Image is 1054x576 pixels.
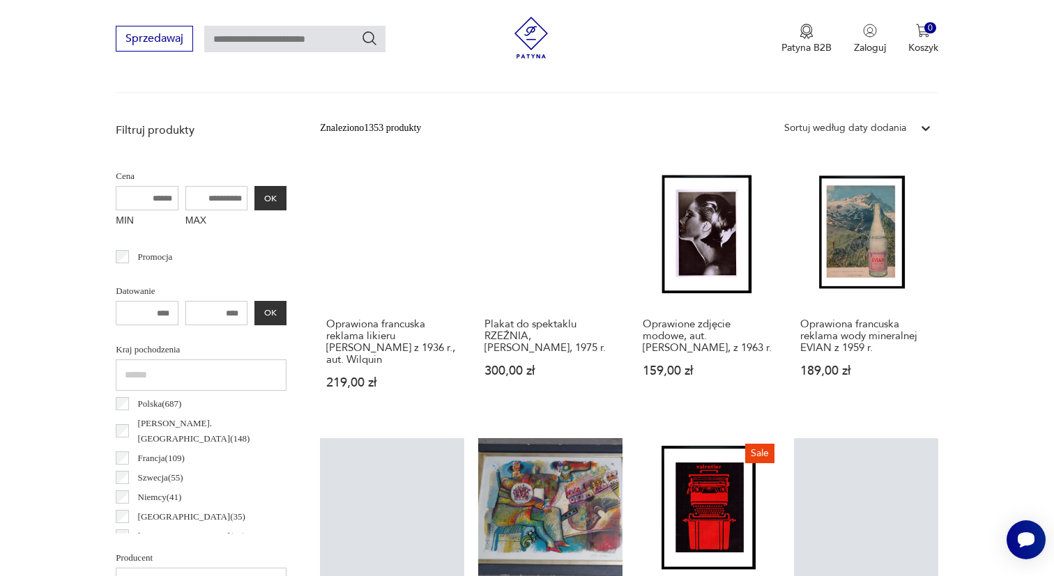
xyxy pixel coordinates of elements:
[185,210,248,233] label: MAX
[116,35,193,45] a: Sprzedawaj
[320,120,421,136] div: Znaleziono 1353 produkty
[326,318,458,366] h3: Oprawiona francuska reklama likieru [PERSON_NAME] z 1936 r., aut. Wilquin
[478,163,623,416] a: Plakat do spektaklu RZEŹNIA, Jan Młodożeniec, 1975 r.Plakat do spektaklu RZEŹNIA, [PERSON_NAME], ...
[138,529,245,544] p: [GEOGRAPHIC_DATA] ( 27 )
[116,550,287,566] p: Producent
[854,24,886,54] button: Zaloguj
[138,509,245,524] p: [GEOGRAPHIC_DATA] ( 35 )
[784,120,906,136] div: Sortuj według daty dodania
[116,210,178,233] label: MIN
[781,24,832,54] button: Patyna B2B
[908,41,938,54] p: Koszyk
[484,318,616,354] h3: Plakat do spektaklu RZEŹNIA, [PERSON_NAME], 1975 r.
[484,365,616,377] p: 300,00 zł
[854,41,886,54] p: Zaloguj
[510,17,552,59] img: Patyna - sklep z meblami i dekoracjami vintage
[800,365,932,377] p: 189,00 zł
[794,163,938,416] a: Oprawiona francuska reklama wody mineralnej EVIAN z 1959 r.Oprawiona francuska reklama wody miner...
[916,24,930,38] img: Ikona koszyka
[138,451,185,466] p: Francja ( 109 )
[636,163,781,416] a: Oprawione zdjęcie modowe, aut. Norman Eales, z 1963 r.Oprawione zdjęcie modowe, aut. [PERSON_NAME...
[116,283,287,299] p: Datowanie
[924,22,936,34] div: 0
[254,186,287,210] button: OK
[254,301,287,325] button: OK
[326,377,458,389] p: 219,00 zł
[800,318,932,354] h3: Oprawiona francuska reklama wody mineralnej EVIAN z 1959 r.
[781,41,832,54] p: Patyna B2B
[1007,520,1046,559] iframe: Smartsupp widget button
[116,342,287,357] p: Kraj pochodzenia
[138,470,183,485] p: Szwecja ( 55 )
[643,365,774,377] p: 159,00 zł
[138,249,173,265] p: Promocja
[863,24,877,38] img: Ikonka użytkownika
[138,490,182,505] p: Niemcy ( 41 )
[908,24,938,54] button: 0Koszyk
[320,163,464,416] a: Oprawiona francuska reklama likieru MARIE BRIZARD z 1936 r., aut. WilquinOprawiona francuska rekl...
[781,24,832,54] a: Ikona medaluPatyna B2B
[800,24,814,39] img: Ikona medalu
[138,416,287,446] p: [PERSON_NAME]. [GEOGRAPHIC_DATA] ( 148 )
[116,169,287,184] p: Cena
[116,26,193,52] button: Sprzedawaj
[361,30,378,47] button: Szukaj
[643,318,774,354] h3: Oprawione zdjęcie modowe, aut. [PERSON_NAME], z 1963 r.
[138,396,182,412] p: Polska ( 687 )
[116,123,287,138] p: Filtruj produkty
